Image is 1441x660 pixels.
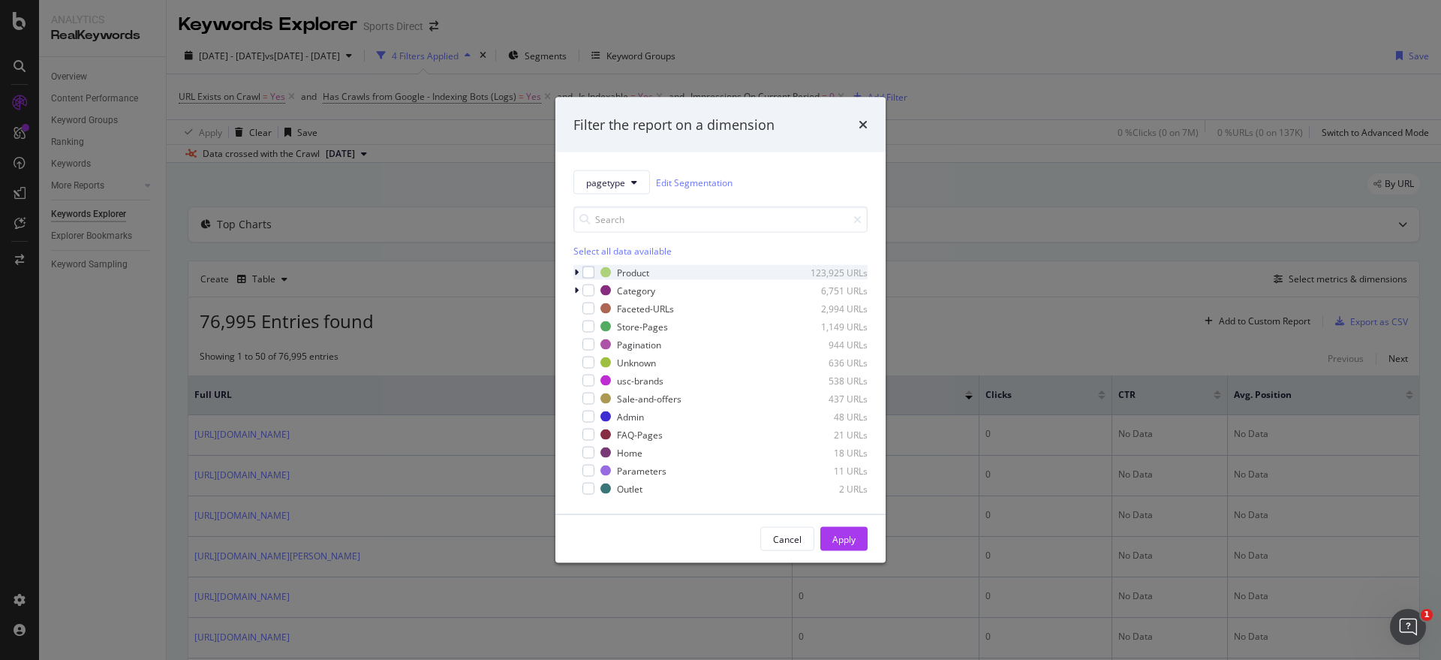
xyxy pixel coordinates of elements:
[794,320,868,333] div: 1,149 URLs
[617,410,644,423] div: Admin
[617,464,666,477] div: Parameters
[617,482,642,495] div: Outlet
[859,115,868,134] div: times
[1421,609,1433,621] span: 1
[794,374,868,387] div: 538 URLs
[617,374,663,387] div: usc-brands
[573,170,650,194] button: pagetype
[617,266,649,279] div: Product
[617,446,642,459] div: Home
[760,527,814,551] button: Cancel
[617,392,681,405] div: Sale-and-offers
[832,532,856,545] div: Apply
[1390,609,1426,645] iframe: Intercom live chat
[794,446,868,459] div: 18 URLs
[617,320,668,333] div: Store-Pages
[617,428,663,441] div: FAQ-Pages
[794,266,868,279] div: 123,925 URLs
[656,174,733,190] a: Edit Segmentation
[573,245,868,258] div: Select all data available
[573,115,775,134] div: Filter the report on a dimension
[794,392,868,405] div: 437 URLs
[573,206,868,233] input: Search
[794,464,868,477] div: 11 URLs
[617,338,661,351] div: Pagination
[794,410,868,423] div: 48 URLs
[794,482,868,495] div: 2 URLs
[794,356,868,369] div: 636 URLs
[794,284,868,297] div: 6,751 URLs
[794,302,868,315] div: 2,994 URLs
[794,338,868,351] div: 944 URLs
[820,527,868,551] button: Apply
[617,302,674,315] div: Faceted-URLs
[617,356,656,369] div: Unknown
[555,97,886,563] div: modal
[773,532,802,545] div: Cancel
[586,176,625,188] span: pagetype
[617,284,655,297] div: Category
[794,428,868,441] div: 21 URLs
